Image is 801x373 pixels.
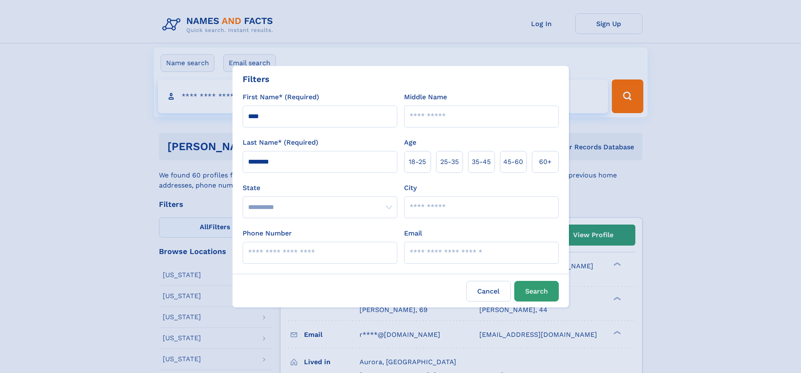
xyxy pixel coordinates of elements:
div: Filters [243,73,270,85]
label: City [404,183,417,193]
label: Phone Number [243,228,292,238]
label: Age [404,138,416,148]
label: Cancel [466,281,511,302]
span: 35‑45 [472,157,491,167]
label: Last Name* (Required) [243,138,318,148]
label: Email [404,228,422,238]
span: 60+ [539,157,552,167]
label: First Name* (Required) [243,92,319,102]
button: Search [514,281,559,302]
span: 45‑60 [503,157,523,167]
label: Middle Name [404,92,447,102]
span: 25‑35 [440,157,459,167]
span: 18‑25 [409,157,426,167]
label: State [243,183,397,193]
